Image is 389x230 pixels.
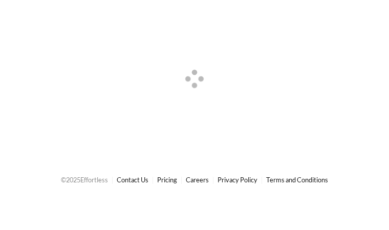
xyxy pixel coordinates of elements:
a: Careers [186,176,209,184]
a: Pricing [157,176,177,184]
span: © 2025 Effortless [61,176,108,184]
a: Privacy Policy [218,176,257,184]
a: Contact Us [117,176,148,184]
a: Terms and Conditions [266,176,328,184]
